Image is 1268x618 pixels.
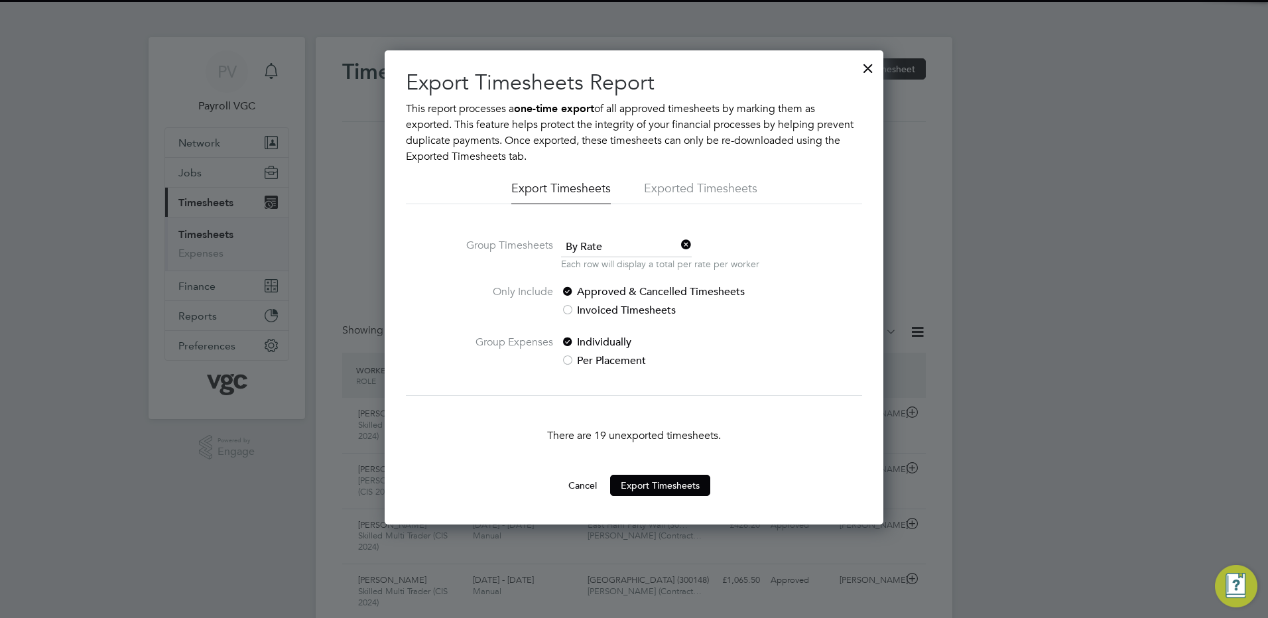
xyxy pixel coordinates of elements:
[561,237,692,257] span: By Rate
[561,257,759,271] p: Each row will display a total per rate per worker
[406,69,862,97] h2: Export Timesheets Report
[454,334,553,369] label: Group Expenses
[406,428,862,444] p: There are 19 unexported timesheets.
[454,284,553,318] label: Only Include
[610,475,710,496] button: Export Timesheets
[511,180,611,204] li: Export Timesheets
[561,353,783,369] label: Per Placement
[558,475,607,496] button: Cancel
[561,302,783,318] label: Invoiced Timesheets
[514,102,594,115] b: one-time export
[561,334,783,350] label: Individually
[406,101,862,164] p: This report processes a of all approved timesheets by marking them as exported. This feature help...
[454,237,553,268] label: Group Timesheets
[561,284,783,300] label: Approved & Cancelled Timesheets
[1215,565,1257,607] button: Engage Resource Center
[644,180,757,204] li: Exported Timesheets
